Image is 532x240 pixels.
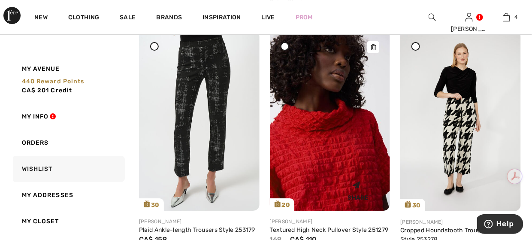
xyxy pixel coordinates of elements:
[270,226,389,234] a: Textured High Neck Pullover Style 251279
[296,13,313,22] a: Prom
[465,13,473,21] a: Sign In
[203,14,241,23] span: Inspiration
[514,13,517,21] span: 4
[400,30,521,211] img: frank-lyman-pants-beige-black_6281253278_1_7055_search.jpg
[270,218,390,225] div: [PERSON_NAME]
[22,64,60,73] span: My Avenue
[11,103,125,130] a: My Info
[400,30,521,211] a: 30
[400,218,521,226] div: [PERSON_NAME]
[270,30,390,211] a: 20
[34,14,48,23] a: New
[139,218,260,225] div: [PERSON_NAME]
[139,30,260,211] img: joseph-ribkoff-pants-black-off-white_253179_3_209b_search.jpg
[11,182,125,208] a: My Addresses
[157,14,182,23] a: Brands
[11,130,125,156] a: Orders
[262,13,275,22] a: Live
[451,24,487,33] div: [PERSON_NAME]
[429,12,436,22] img: search the website
[11,208,125,234] a: My Closet
[120,14,136,23] a: Sale
[477,214,523,236] iframe: Opens a widget where you can find more information
[22,78,85,85] span: 440 Reward points
[11,156,125,182] a: Wishlist
[3,7,21,24] img: 1ère Avenue
[270,30,390,211] img: joseph-ribkoff-tops-radiant-red_251279c_1_5766_search.jpg
[488,12,525,22] a: 4
[139,226,255,234] a: Plaid Ankle-length Trousers Style 253179
[503,12,510,22] img: My Bag
[68,14,99,23] a: Clothing
[465,12,473,22] img: My Info
[139,30,260,211] a: 30
[333,174,384,204] div: Share
[22,87,73,94] span: CA$ 201 Credit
